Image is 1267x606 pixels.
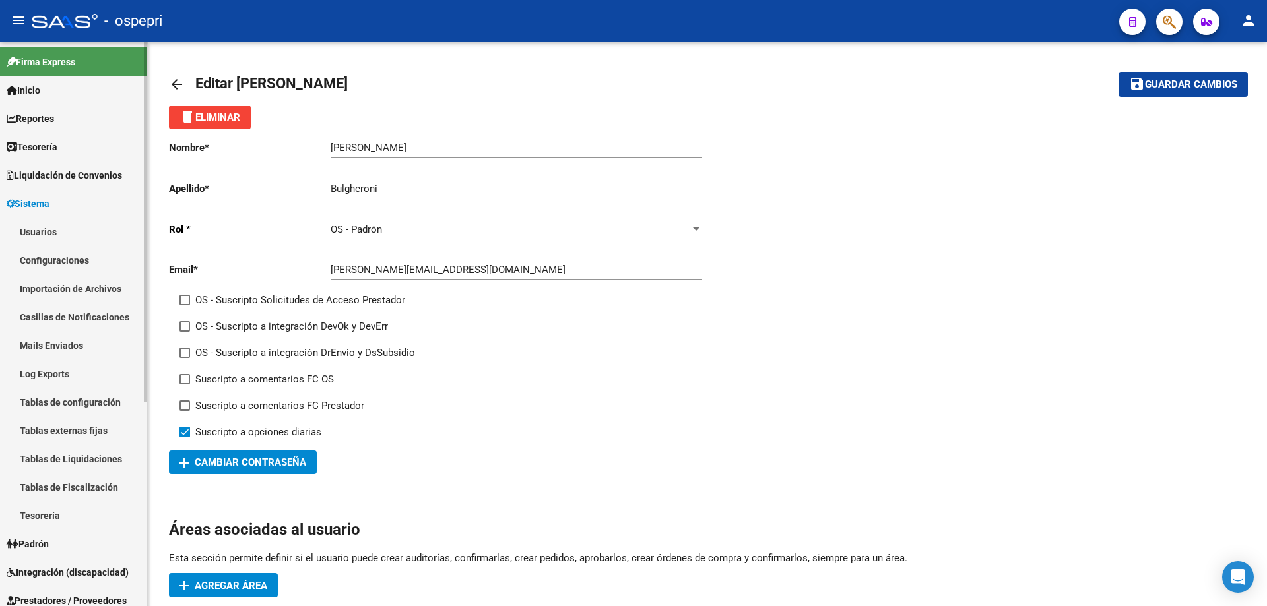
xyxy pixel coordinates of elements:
[169,106,251,129] button: Eliminar
[7,537,49,551] span: Padrón
[7,168,122,183] span: Liquidación de Convenios
[179,456,306,468] span: Cambiar Contraseña
[176,455,192,471] mat-icon: add
[7,55,75,69] span: Firma Express
[169,76,185,92] mat-icon: arrow_back
[176,578,192,593] mat-icon: add
[1222,561,1254,593] div: Open Intercom Messenger
[195,292,405,308] span: OS - Suscripto Solicitudes de Acceso Prestador
[195,345,415,361] span: OS - Suscripto a integración DrEnvio y DsSubsidio
[169,140,331,155] p: Nombre
[169,519,1246,540] h1: Áreas asociadas al usuario
[195,371,334,387] span: Suscripto a comentarios FC OS
[169,551,1246,565] p: Esta sección permite definir si el usuario puede crear auditorías, confirmarlas, crear pedidos, a...
[104,7,162,36] span: - ospepri
[169,262,331,277] p: Email
[179,111,240,123] span: Eliminar
[7,83,40,98] span: Inicio
[169,181,331,196] p: Apellido
[1119,72,1248,96] button: Guardar cambios
[7,197,49,211] span: Sistema
[195,318,388,334] span: OS - Suscripto a integración DevOk y DevErr
[195,580,267,591] span: Agregar Área
[169,222,331,237] p: Rol *
[11,13,26,28] mat-icon: menu
[7,140,57,154] span: Tesorería
[331,224,382,235] span: OS - Padrón
[7,565,129,580] span: Integración (discapacidad)
[195,398,364,413] span: Suscripto a comentarios FC Prestador
[7,111,54,126] span: Reportes
[1145,79,1237,91] span: Guardar cambios
[195,75,348,92] span: Editar [PERSON_NAME]
[195,424,321,440] span: Suscripto a opciones diarias
[169,573,278,597] button: Agregar Área
[1241,13,1256,28] mat-icon: person
[169,450,317,474] button: Cambiar Contraseña
[1129,76,1145,92] mat-icon: save
[179,109,195,125] mat-icon: delete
